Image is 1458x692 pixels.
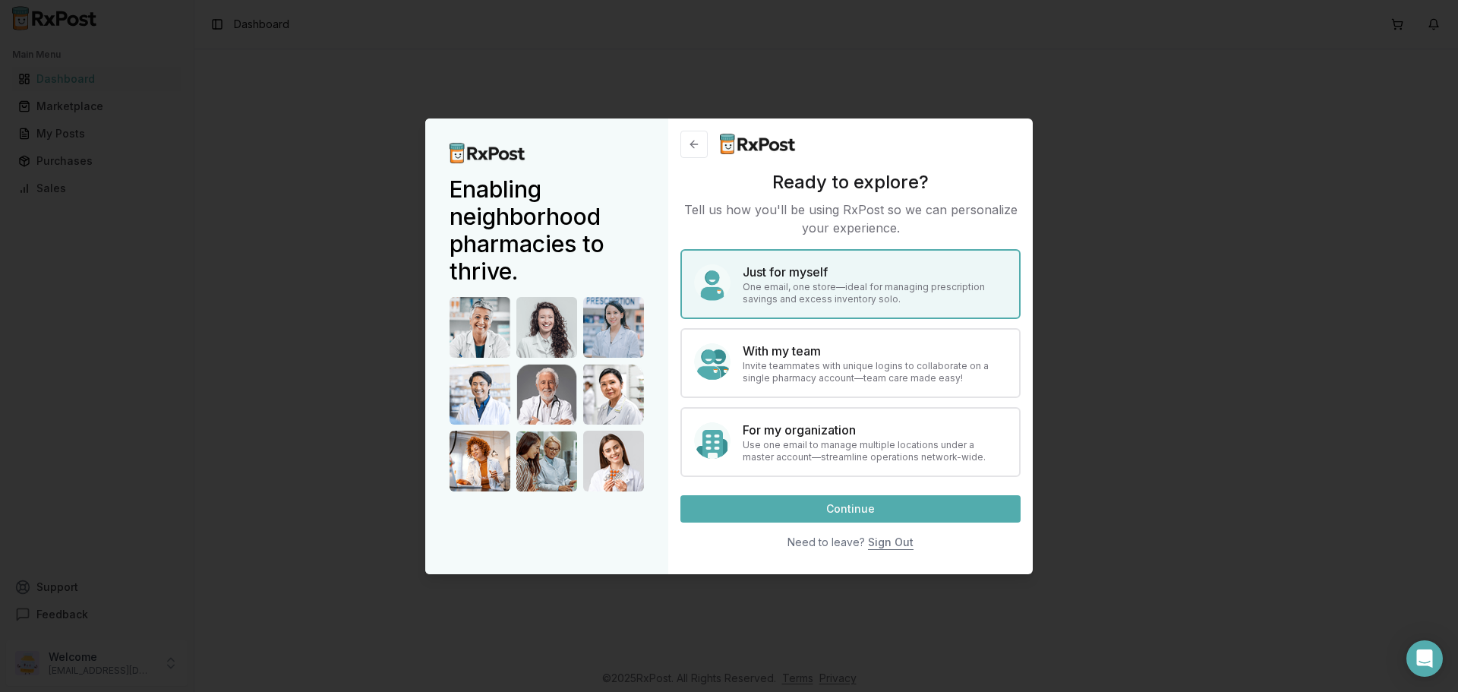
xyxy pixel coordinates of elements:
img: Doctor 4 [450,364,510,425]
h4: With my team [743,342,1007,360]
img: Organization [694,422,731,459]
img: Doctor 7 [450,431,510,491]
img: Doctor 9 [583,431,644,491]
h2: Enabling neighborhood pharmacies to thrive. [450,175,644,285]
img: Doctor 3 [583,297,644,358]
p: Invite teammates with unique logins to collaborate on a single pharmacy account—team care made easy! [743,360,1007,384]
p: Use one email to manage multiple locations under a master account—streamline operations network-w... [743,439,1007,463]
img: Doctor 2 [516,297,577,358]
p: One email, one store—ideal for managing prescription savings and excess inventory solo. [743,281,1007,305]
img: Doctor 8 [516,431,577,491]
h4: For my organization [743,421,1007,439]
div: Need to leave? [787,535,865,550]
img: Team [694,343,731,380]
h4: Just for myself [743,263,1007,281]
img: Myself [694,264,731,301]
img: Doctor 6 [583,364,644,425]
button: Continue [680,495,1021,523]
img: Doctor 1 [450,297,510,358]
img: RxPost Logo [720,134,796,154]
img: Doctor 5 [516,364,577,425]
button: Sign Out [868,529,914,556]
h3: Ready to explore? [680,170,1021,194]
img: RxPost Logo [450,143,525,163]
p: Tell us how you'll be using RxPost so we can personalize your experience. [680,201,1021,237]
